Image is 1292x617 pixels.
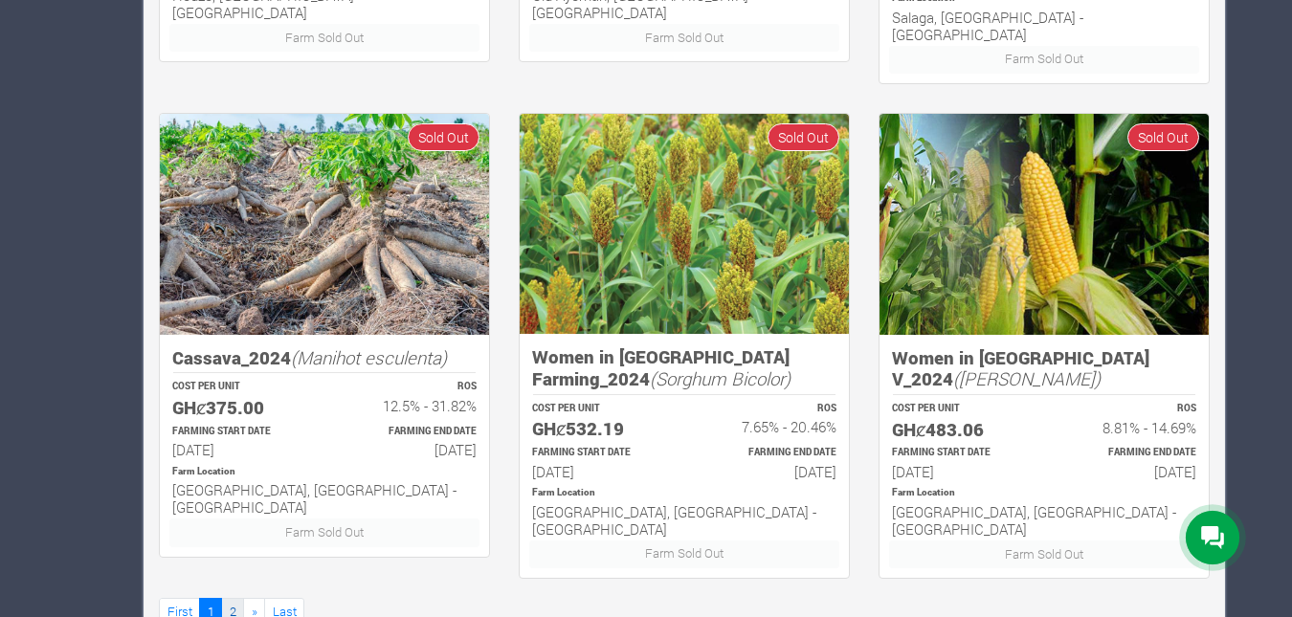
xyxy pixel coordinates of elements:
h6: 12.5% - 31.82% [342,397,477,414]
p: Estimated Farming End Date [342,425,477,439]
h6: [DATE] [342,441,477,458]
img: growforme image [880,114,1209,335]
h5: Cassava_2024 [172,347,477,369]
h6: [DATE] [532,463,667,480]
h6: Salaga, [GEOGRAPHIC_DATA] - [GEOGRAPHIC_DATA] [892,9,1196,43]
h6: [DATE] [892,463,1027,480]
p: Estimated Farming End Date [702,446,836,460]
p: ROS [342,380,477,394]
h5: Women in [GEOGRAPHIC_DATA] V_2024 [892,347,1196,390]
h6: 7.65% - 20.46% [702,418,836,435]
h5: GHȼ375.00 [172,397,307,419]
p: COST PER UNIT [172,380,307,394]
p: COST PER UNIT [892,402,1027,416]
i: (Manihot esculenta) [291,345,447,369]
h6: [DATE] [1061,463,1196,480]
h6: [DATE] [702,463,836,480]
h6: [GEOGRAPHIC_DATA], [GEOGRAPHIC_DATA] - [GEOGRAPHIC_DATA] [892,503,1196,538]
h6: 8.81% - 14.69% [1061,419,1196,436]
span: Sold Out [768,123,839,151]
h5: GHȼ483.06 [892,419,1027,441]
span: Sold Out [408,123,479,151]
p: Estimated Farming Start Date [892,446,1027,460]
h6: [GEOGRAPHIC_DATA], [GEOGRAPHIC_DATA] - [GEOGRAPHIC_DATA] [172,481,477,516]
h6: [GEOGRAPHIC_DATA], [GEOGRAPHIC_DATA] - [GEOGRAPHIC_DATA] [532,503,836,538]
h6: [DATE] [172,441,307,458]
img: growforme image [520,114,849,334]
p: COST PER UNIT [532,402,667,416]
p: ROS [702,402,836,416]
p: Location of Farm [172,465,477,479]
i: ([PERSON_NAME]) [953,366,1101,390]
p: ROS [1061,402,1196,416]
i: (Sorghum Bicolor) [650,366,791,390]
h5: Women in [GEOGRAPHIC_DATA] Farming_2024 [532,346,836,389]
p: Location of Farm [892,486,1196,500]
span: Sold Out [1127,123,1199,151]
p: Location of Farm [532,486,836,500]
p: Estimated Farming Start Date [172,425,307,439]
p: Estimated Farming End Date [1061,446,1196,460]
p: Estimated Farming Start Date [532,446,667,460]
h5: GHȼ532.19 [532,418,667,440]
img: growforme image [160,114,489,335]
